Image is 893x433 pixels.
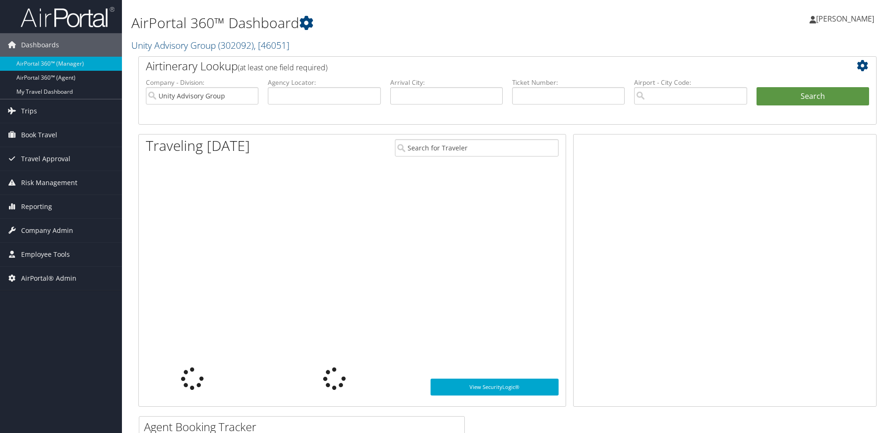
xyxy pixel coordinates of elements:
span: (at least one field required) [238,62,327,73]
span: Trips [21,99,37,123]
span: Employee Tools [21,243,70,266]
h1: AirPortal 360™ Dashboard [131,13,633,33]
a: Unity Advisory Group [131,39,289,52]
label: Ticket Number: [512,78,625,87]
span: Reporting [21,195,52,218]
label: Arrival City: [390,78,503,87]
h2: Airtinerary Lookup [146,58,808,74]
button: Search [757,87,869,106]
span: Book Travel [21,123,57,147]
span: AirPortal® Admin [21,267,76,290]
span: ( 302092 ) [218,39,254,52]
label: Company - Division: [146,78,258,87]
span: Dashboards [21,33,59,57]
span: Risk Management [21,171,77,194]
label: Airport - City Code: [634,78,747,87]
span: , [ 46051 ] [254,39,289,52]
span: Travel Approval [21,147,70,171]
img: airportal-logo.png [21,6,114,28]
a: View SecurityLogic® [431,379,559,396]
span: Company Admin [21,219,73,242]
h1: Traveling [DATE] [146,136,250,156]
label: Agency Locator: [268,78,380,87]
a: [PERSON_NAME] [810,5,884,33]
span: [PERSON_NAME] [816,14,874,24]
input: Search for Traveler [395,139,559,157]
